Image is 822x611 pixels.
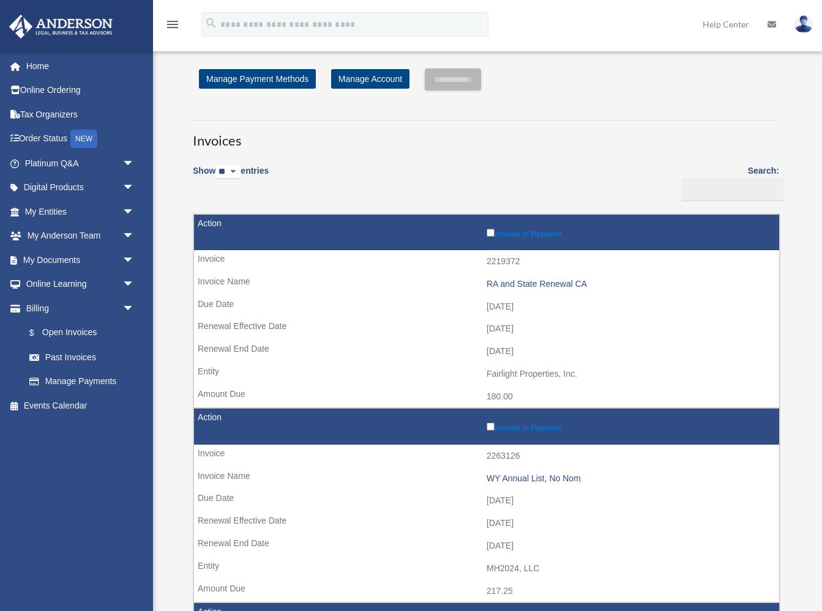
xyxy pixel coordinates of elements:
[9,176,153,200] a: Digital Productsarrow_drop_down
[193,120,779,150] h3: Invoices
[17,320,141,346] a: $Open Invoices
[794,15,813,33] img: User Pic
[681,178,783,201] input: Search:
[194,535,779,558] td: [DATE]
[487,279,773,289] div: RA and State Renewal CA
[193,163,269,191] label: Show entries
[122,151,147,176] span: arrow_drop_down
[17,345,147,369] a: Past Invoices
[122,176,147,201] span: arrow_drop_down
[215,165,241,179] select: Showentries
[194,489,779,513] td: [DATE]
[194,363,779,386] td: Fairlight Properties, Inc.
[17,369,147,394] a: Manage Payments
[70,130,97,148] div: NEW
[9,272,153,297] a: Online Learningarrow_drop_down
[122,199,147,224] span: arrow_drop_down
[331,69,409,89] a: Manage Account
[165,17,180,32] i: menu
[194,340,779,363] td: [DATE]
[9,393,153,418] a: Events Calendar
[487,473,773,484] div: WY Annual List, No Nom
[194,385,779,409] td: 180.00
[122,224,147,249] span: arrow_drop_down
[6,15,116,39] img: Anderson Advisors Platinum Portal
[9,78,153,103] a: Online Ordering
[199,69,316,89] a: Manage Payment Methods
[165,21,180,32] a: menu
[9,102,153,127] a: Tax Organizers
[194,512,779,535] td: [DATE]
[9,199,153,224] a: My Entitiesarrow_drop_down
[122,248,147,273] span: arrow_drop_down
[194,317,779,341] td: [DATE]
[194,295,779,319] td: [DATE]
[9,224,153,248] a: My Anderson Teamarrow_drop_down
[9,248,153,272] a: My Documentsarrow_drop_down
[487,229,495,237] input: Include in Payment
[204,17,218,30] i: search
[9,151,153,176] a: Platinum Q&Aarrow_drop_down
[9,296,147,320] a: Billingarrow_drop_down
[194,557,779,580] td: MH2024, LLC
[194,445,779,468] td: 2263126
[9,54,153,78] a: Home
[194,580,779,603] td: 217.25
[487,423,495,431] input: Include in Payment
[36,325,42,341] span: $
[677,163,779,201] label: Search:
[487,226,773,239] label: Include in Payment
[194,250,779,273] td: 2219372
[122,296,147,321] span: arrow_drop_down
[487,420,773,432] label: Include in Payment
[9,127,153,152] a: Order StatusNEW
[122,272,147,297] span: arrow_drop_down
